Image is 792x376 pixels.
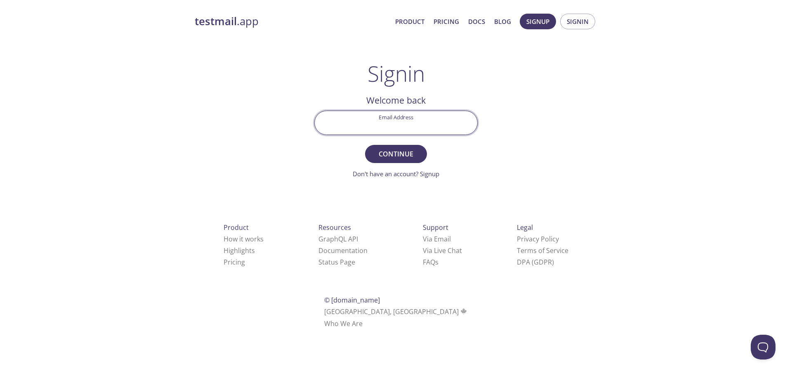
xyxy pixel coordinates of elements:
a: Via Live Chat [423,246,462,255]
span: Continue [374,148,418,160]
a: Pricing [434,16,459,27]
h1: Signin [368,61,425,86]
a: GraphQL API [318,234,358,244]
a: FAQ [423,258,438,267]
span: Product [224,223,249,232]
a: Terms of Service [517,246,568,255]
a: Product [395,16,424,27]
span: Legal [517,223,533,232]
h2: Welcome back [314,93,478,107]
span: Support [423,223,448,232]
span: Signin [567,16,589,27]
a: Who We Are [324,319,363,328]
a: Status Page [318,258,355,267]
span: Signup [526,16,549,27]
a: Privacy Policy [517,234,559,244]
a: How it works [224,234,264,244]
button: Continue [365,145,427,163]
a: Via Email [423,234,451,244]
span: © [DOMAIN_NAME] [324,296,380,305]
a: Blog [494,16,511,27]
a: Pricing [224,258,245,267]
a: DPA (GDPR) [517,258,554,267]
button: Signup [520,14,556,29]
span: s [435,258,438,267]
a: Documentation [318,246,368,255]
span: Resources [318,223,351,232]
button: Signin [560,14,595,29]
iframe: Help Scout Beacon - Open [751,335,775,359]
a: Don't have an account? Signup [353,170,439,178]
a: Highlights [224,246,255,255]
span: [GEOGRAPHIC_DATA], [GEOGRAPHIC_DATA] [324,307,468,316]
a: testmail.app [195,14,389,28]
strong: testmail [195,14,237,28]
a: Docs [468,16,485,27]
